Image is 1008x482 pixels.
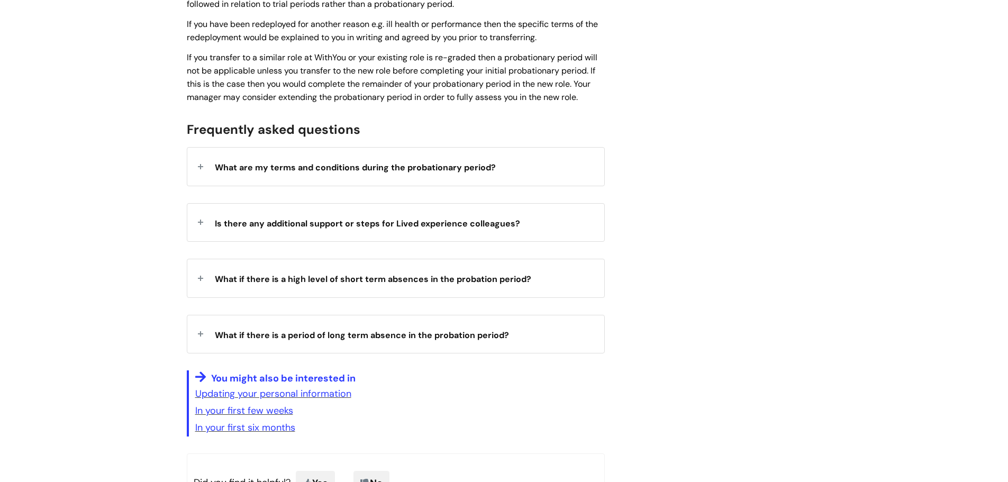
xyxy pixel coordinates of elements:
span: What are my terms and conditions during the probationary period? [215,162,496,173]
span: If you have been redeployed for another reason e.g. ill health or performance then the specific t... [187,19,598,43]
span: Is there any additional support or steps for Lived experience colleagues? [215,218,520,229]
span: If you transfer to a similar role at WithYou or your existing role is re-graded then a probationa... [187,52,597,102]
span: Frequently asked questions [187,121,360,138]
span: What if there is a period of long term absence in the probation period? [215,330,509,341]
span: What if there is a high level of short term absences in the probation period? [215,274,531,285]
a: In your first six months [195,421,295,434]
a: Updating your personal information [195,387,351,400]
a: In your first few weeks [195,404,293,417]
span: You might also be interested in [211,372,356,385]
